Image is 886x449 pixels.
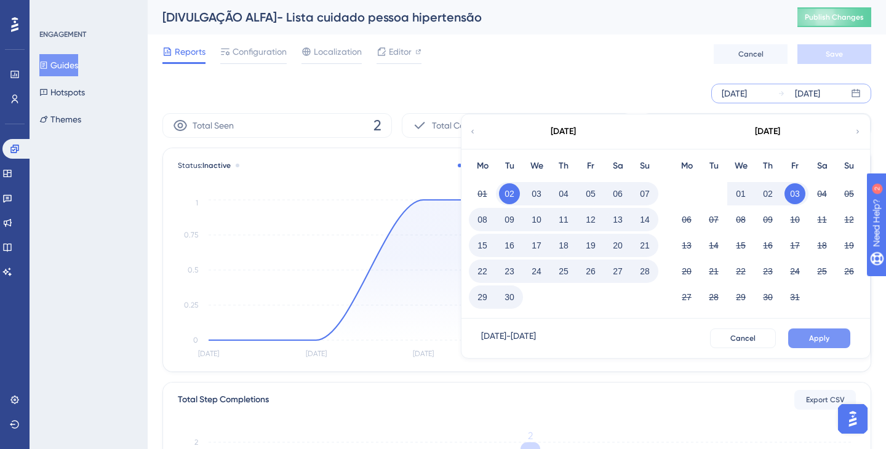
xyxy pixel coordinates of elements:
div: Th [754,159,781,173]
button: Save [797,44,871,64]
button: 31 [784,287,805,308]
div: 2 [86,6,89,16]
button: 05 [580,183,601,204]
button: 12 [580,209,601,230]
span: Status: [178,161,231,170]
button: Apply [788,328,850,348]
span: Reports [175,44,206,59]
button: 11 [553,209,574,230]
button: 18 [812,235,832,256]
button: 21 [703,261,724,282]
span: Localization [314,44,362,59]
div: [DATE] [551,124,576,139]
div: Su [631,159,658,173]
div: [DATE] [722,86,747,101]
button: 26 [839,261,860,282]
span: Export CSV [806,395,845,405]
tspan: 0.75 [184,231,198,239]
button: 14 [703,235,724,256]
span: Total Completion [432,118,499,133]
div: Mo [469,159,496,173]
button: Cancel [714,44,788,64]
button: 17 [784,235,805,256]
div: Tu [700,159,727,173]
button: 29 [472,287,493,308]
tspan: [DATE] [198,349,219,358]
button: 26 [580,261,601,282]
button: 04 [553,183,574,204]
div: Tu [496,159,523,173]
tspan: 1 [196,199,198,207]
button: 25 [812,261,832,282]
tspan: 0 [193,336,198,344]
button: 03 [784,183,805,204]
span: Configuration [233,44,287,59]
button: 08 [730,209,751,230]
button: 11 [812,209,832,230]
button: 20 [676,261,697,282]
div: Mo [673,159,700,173]
button: 04 [812,183,832,204]
button: 15 [730,235,751,256]
button: 28 [703,287,724,308]
button: 01 [730,183,751,204]
button: 01 [472,183,493,204]
button: 23 [499,261,520,282]
button: 07 [703,209,724,230]
button: 16 [757,235,778,256]
span: Inactive [202,161,231,170]
div: We [523,159,550,173]
tspan: [DATE] [413,349,434,358]
tspan: 2 [194,438,198,447]
button: 16 [499,235,520,256]
span: Total Seen [193,118,234,133]
button: Publish Changes [797,7,871,27]
span: Need Help? [29,3,77,18]
tspan: 2 [528,430,533,442]
button: 24 [526,261,547,282]
button: 03 [526,183,547,204]
button: 23 [757,261,778,282]
button: 13 [607,209,628,230]
span: Apply [809,333,829,343]
div: [DATE] [795,86,820,101]
button: 24 [784,261,805,282]
button: 28 [634,261,655,282]
button: Themes [39,108,81,130]
button: 06 [607,183,628,204]
div: Sa [808,159,836,173]
button: 08 [472,209,493,230]
button: 02 [757,183,778,204]
button: 22 [472,261,493,282]
button: Cancel [710,328,776,348]
div: We [727,159,754,173]
button: 19 [839,235,860,256]
button: 02 [499,183,520,204]
button: 25 [553,261,574,282]
button: 10 [526,209,547,230]
button: 15 [472,235,493,256]
button: 20 [607,235,628,256]
tspan: [DATE] [306,349,327,358]
div: Su [836,159,863,173]
div: ENGAGEMENT [39,30,86,39]
button: 18 [553,235,574,256]
button: 17 [526,235,547,256]
button: 05 [839,183,860,204]
div: Total Step Completions [178,392,269,407]
button: 13 [676,235,697,256]
button: Export CSV [794,390,856,410]
button: 09 [757,209,778,230]
div: [DIVULGAÇÃO ALFA]- Lista cuidado pessoa hipertensão [162,9,767,26]
button: Guides [39,54,78,76]
div: Total Seen [458,161,503,170]
button: 07 [634,183,655,204]
button: 29 [730,287,751,308]
button: 12 [839,209,860,230]
button: 22 [730,261,751,282]
button: 10 [784,209,805,230]
button: 27 [607,261,628,282]
div: Fr [781,159,808,173]
tspan: 0.5 [188,266,198,274]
